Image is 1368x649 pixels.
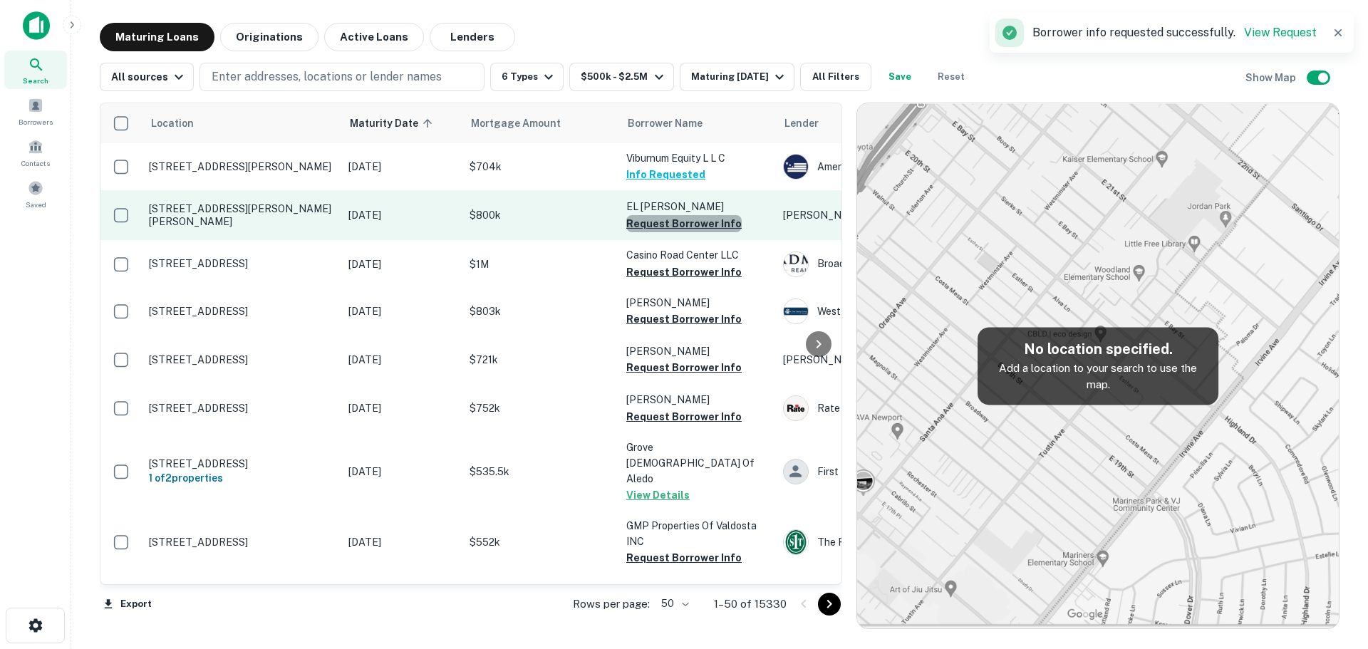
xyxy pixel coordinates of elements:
[1244,26,1317,39] a: View Request
[471,115,579,132] span: Mortgage Amount
[149,470,334,486] h6: 1 of 2 properties
[928,63,974,91] button: Reset
[348,159,455,175] p: [DATE]
[341,103,462,143] th: Maturity Date
[573,596,650,613] p: Rows per page:
[877,63,923,91] button: Save your search to get updates of matches that match your search criteria.
[23,75,48,86] span: Search
[19,116,53,128] span: Borrowers
[470,400,612,416] p: $752k
[1297,535,1368,603] iframe: Chat Widget
[348,534,455,550] p: [DATE]
[4,92,67,130] a: Borrowers
[348,207,455,223] p: [DATE]
[350,115,437,132] span: Maturity Date
[626,440,769,487] p: Grove [DEMOGRAPHIC_DATA] Of Aledo
[626,343,769,359] p: [PERSON_NAME]
[783,395,997,421] div: Rate
[149,202,334,228] p: [STREET_ADDRESS][PERSON_NAME][PERSON_NAME]
[470,352,612,368] p: $721k
[462,103,619,143] th: Mortgage Amount
[149,353,334,366] p: [STREET_ADDRESS]
[21,157,50,169] span: Contacts
[149,536,334,549] p: [STREET_ADDRESS]
[324,23,424,51] button: Active Loans
[626,392,769,407] p: [PERSON_NAME]
[149,257,334,270] p: [STREET_ADDRESS]
[470,159,612,175] p: $704k
[100,593,155,615] button: Export
[1245,70,1298,85] h6: Show Map
[348,303,455,319] p: [DATE]
[626,215,742,232] button: Request Borrower Info
[783,459,997,484] div: First Federal Credit Union
[784,299,808,323] img: picture
[220,23,318,51] button: Originations
[149,402,334,415] p: [STREET_ADDRESS]
[783,298,997,324] div: West ONE Capital Group
[4,175,67,213] a: Saved
[4,133,67,172] a: Contacts
[26,199,46,210] span: Saved
[800,63,871,91] button: All Filters
[142,103,341,143] th: Location
[626,150,769,166] p: Viburnum Equity L L C
[626,247,769,263] p: Casino Road Center LLC
[783,251,997,277] div: Broadmark Realty Capital Inc.
[23,11,50,40] img: capitalize-icon.png
[626,549,742,566] button: Request Borrower Info
[1032,24,1317,41] p: Borrower info requested successfully.
[212,68,442,85] p: Enter addresses, locations or lender names
[348,256,455,272] p: [DATE]
[470,464,612,479] p: $535.5k
[149,457,334,470] p: [STREET_ADDRESS]
[626,264,742,281] button: Request Borrower Info
[626,295,769,311] p: [PERSON_NAME]
[490,63,564,91] button: 6 Types
[680,63,794,91] button: Maturing [DATE]
[783,207,997,223] p: [PERSON_NAME]
[626,408,742,425] button: Request Borrower Info
[626,581,769,596] p: Ailana Properties LLC
[470,256,612,272] p: $1M
[784,530,808,554] img: picture
[4,51,67,89] a: Search
[714,596,787,613] p: 1–50 of 15330
[348,352,455,368] p: [DATE]
[691,68,788,85] div: Maturing [DATE]
[784,396,808,420] img: picture
[783,529,997,555] div: The First Bank
[430,23,515,51] button: Lenders
[783,352,997,368] p: [PERSON_NAME] Family Bypass Trust
[199,63,484,91] button: Enter addresses, locations or lender names
[470,207,612,223] p: $800k
[989,338,1207,360] h5: No location specified.
[348,464,455,479] p: [DATE]
[470,303,612,319] p: $803k
[569,63,673,91] button: $500k - $2.5M
[857,103,1339,628] img: map-placeholder.webp
[111,68,187,85] div: All sources
[149,160,334,173] p: [STREET_ADDRESS][PERSON_NAME]
[150,115,194,132] span: Location
[149,305,334,318] p: [STREET_ADDRESS]
[628,115,703,132] span: Borrower Name
[470,534,612,550] p: $552k
[100,23,214,51] button: Maturing Loans
[626,311,742,328] button: Request Borrower Info
[348,400,455,416] p: [DATE]
[626,166,705,183] button: Info Requested
[784,155,808,179] img: picture
[626,518,769,549] p: GMP Properties Of Valdosta INC
[818,593,841,616] button: Go to next page
[626,359,742,376] button: Request Borrower Info
[784,252,808,276] img: picture
[100,63,194,91] button: All sources
[626,199,769,214] p: EL [PERSON_NAME]
[619,103,776,143] th: Borrower Name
